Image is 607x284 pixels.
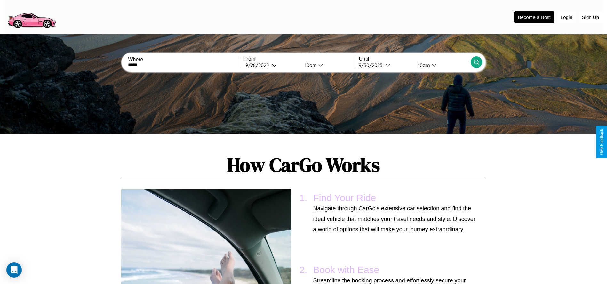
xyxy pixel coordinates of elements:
[557,11,576,23] button: Login
[359,56,470,62] label: Until
[359,62,386,68] div: 9 / 30 / 2025
[5,3,59,30] img: logo
[300,62,355,69] button: 10am
[245,62,272,68] div: 9 / 28 / 2025
[244,62,300,69] button: 9/28/2025
[301,62,318,68] div: 10am
[310,189,479,238] li: Find Your Ride
[313,203,476,234] p: Navigate through CarGo's extensive car selection and find the ideal vehicle that matches your tra...
[128,57,240,62] label: Where
[599,129,604,155] div: Give Feedback
[514,11,554,23] button: Become a Host
[413,62,471,69] button: 10am
[244,56,355,62] label: From
[579,11,602,23] button: Sign Up
[6,262,22,278] div: Open Intercom Messenger
[121,152,485,178] h1: How CarGo Works
[415,62,432,68] div: 10am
